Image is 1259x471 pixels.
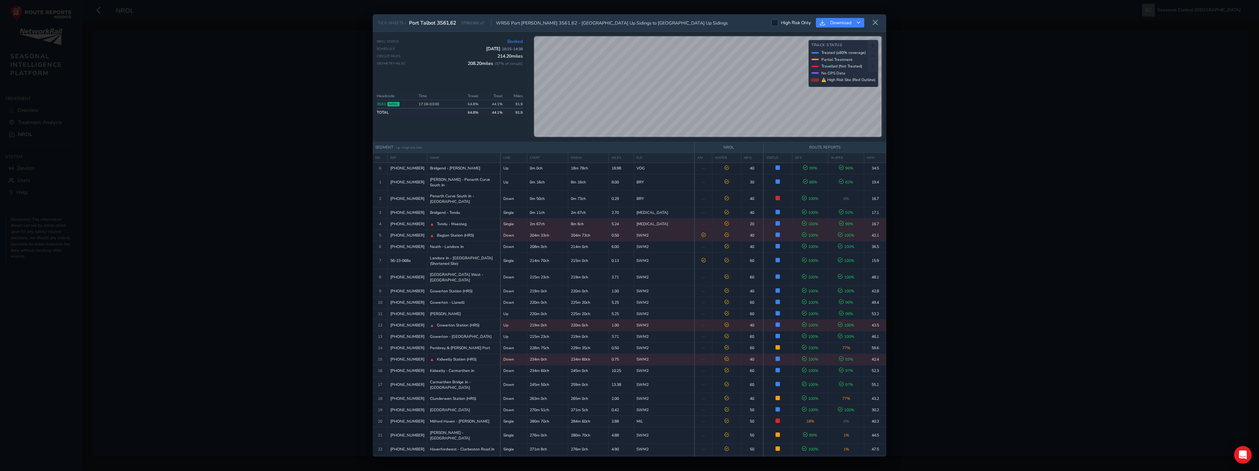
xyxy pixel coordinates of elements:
td: 8m 6ch [568,218,609,230]
span: 17 [378,382,382,387]
td: 40 [741,393,763,404]
td: [PHONE_NUMBER] [387,393,427,404]
th: AM [694,153,712,163]
span: 9 [379,288,381,294]
td: 53.2 [864,308,886,320]
td: 220m 0ch [568,320,609,331]
span: NROL Status [377,39,399,44]
td: 15.9 [864,252,886,269]
td: 0m 11ch [527,207,568,218]
td: Down [500,241,527,252]
td: 60 [741,331,763,342]
td: 42.4 [864,354,886,365]
th: NROL [694,142,763,153]
td: Single [500,218,527,230]
span: Treated (≥80% coverage) [821,50,866,55]
span: 93 % [839,357,853,362]
td: 60 [741,252,763,269]
td: BRY [634,174,694,190]
td: 40 [741,207,763,218]
th: NO. [373,153,387,163]
span: 88 % [803,179,817,185]
span: ▲ [430,322,434,328]
th: REF [387,153,427,163]
span: Circuit Miles [377,54,401,58]
td: 220m 0ch [527,308,568,320]
span: 100 % [802,196,818,201]
td: 60 [741,308,763,320]
span: — [701,274,705,280]
td: 49.4 [864,297,886,308]
th: ROUTE REPORTS [763,142,886,153]
span: 100 % [802,244,818,249]
td: 17.1 [864,207,886,218]
td: SWM2 [634,393,694,404]
td: 40 [741,241,763,252]
td: 245m 50ch [527,376,568,393]
td: 5.24 [609,218,634,230]
td: [PHONE_NUMBER] [387,269,427,285]
span: 97 % [839,382,853,387]
span: Penarth Curve South Jn - [GEOGRAPHIC_DATA] [430,193,498,204]
td: [PHONE_NUMBER] [387,354,427,365]
span: — [701,300,705,305]
span: — [701,311,705,317]
td: 219m 0ch [568,331,609,342]
td: 20 [741,218,763,230]
th: Travel [456,92,481,100]
span: — [701,322,705,328]
span: [PERSON_NAME] [430,311,461,317]
span: Bridgend - [PERSON_NAME] [430,165,480,171]
span: 16 [378,368,382,373]
td: 42.1 [864,230,886,241]
td: 2.00 [609,393,634,404]
td: 214m 70ch [527,252,568,269]
td: 220m 0ch [568,285,609,297]
span: Pembrey & [PERSON_NAME] Port [430,345,490,351]
td: 215m 23ch [527,269,568,285]
td: 40 [741,354,763,365]
span: Geometry Miles [377,61,405,66]
span: 12 [378,322,382,328]
span: — [701,165,705,171]
span: NROL [387,102,399,106]
span: 100 % [802,382,818,387]
td: Up [500,163,527,174]
td: Down [500,297,527,308]
td: TOTAL [377,108,417,116]
span: 100 % [802,210,818,215]
td: Down [500,285,527,297]
td: 214m 0ch [568,241,609,252]
span: Kidwelly Station (HRS) [437,357,477,362]
td: 44.1% [481,100,505,109]
span: 100 % [802,233,818,238]
td: SWM2 [634,365,694,376]
td: 215m 23ch [527,331,568,342]
td: [PHONE_NUMBER] [387,308,427,320]
td: [PHONE_NUMBER] [387,376,427,393]
span: — [701,357,705,362]
span: 100 % [802,334,818,339]
span: — [701,221,705,227]
span: 96 % [839,165,853,171]
td: 204m 33ch [527,230,568,241]
td: 0.13 [609,252,634,269]
td: 259m 0ch [568,376,609,393]
span: 14 [378,345,382,351]
span: (▲ = high risk site) [396,145,422,150]
span: ⚠ High Risk Site (Red Outline) [821,77,875,83]
td: 263m 0ch [527,393,568,404]
td: 40 [741,320,763,331]
td: SWM2 [634,297,694,308]
td: [PHONE_NUMBER] [387,285,427,297]
span: ▲ [430,357,434,362]
span: 6 [379,244,381,249]
td: 204m 73ch [568,230,609,241]
td: 6.00 [609,241,634,252]
td: 228m 75ch [527,342,568,354]
td: 0.50 [609,230,634,241]
td: Down [500,365,527,376]
td: Single [500,207,527,218]
span: Gowerton Station (HRS) [437,322,479,328]
td: 8m 16ch [568,174,609,190]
